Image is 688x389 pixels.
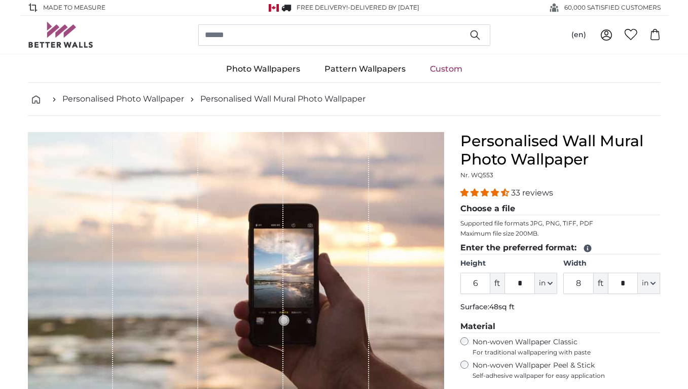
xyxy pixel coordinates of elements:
span: 4.33 stars [460,188,511,198]
span: 33 reviews [511,188,553,198]
img: Betterwalls [28,22,94,48]
a: Pattern Wallpapers [312,56,418,82]
img: Canada [269,4,279,12]
button: in [638,273,660,294]
p: Maximum file size 200MB. [460,230,661,238]
span: 60,000 SATISFIED CUSTOMERS [564,3,661,12]
span: ft [490,273,504,294]
p: Supported file formats JPG, PNG, TIFF, PDF [460,219,661,228]
label: Non-woven Wallpaper Peel & Stick [473,361,661,380]
label: Height [460,258,557,269]
span: Nr. WQ553 [460,171,493,179]
span: in [642,278,648,288]
nav: breadcrumbs [28,83,661,116]
p: Surface: [460,302,661,312]
legend: Enter the preferred format: [460,242,661,254]
span: 48sq ft [489,302,515,311]
a: Photo Wallpapers [214,56,312,82]
h1: Personalised Wall Mural Photo Wallpaper [460,132,661,169]
span: FREE delivery! [297,4,348,11]
legend: Choose a file [460,203,661,215]
span: in [539,278,546,288]
a: Custom [418,56,475,82]
span: - [348,4,419,11]
span: ft [594,273,608,294]
a: Personalised Photo Wallpaper [62,93,184,105]
legend: Material [460,320,661,333]
span: Delivered by [DATE] [350,4,419,11]
span: For traditional wallpapering with paste [473,348,661,356]
span: Self-adhesive wallpaper for easy application [473,372,661,380]
label: Non-woven Wallpaper Classic [473,337,661,356]
button: in [535,273,557,294]
button: (en) [563,26,594,44]
span: Made to Measure [43,3,105,12]
label: Width [563,258,660,269]
a: Personalised Wall Mural Photo Wallpaper [200,93,366,105]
